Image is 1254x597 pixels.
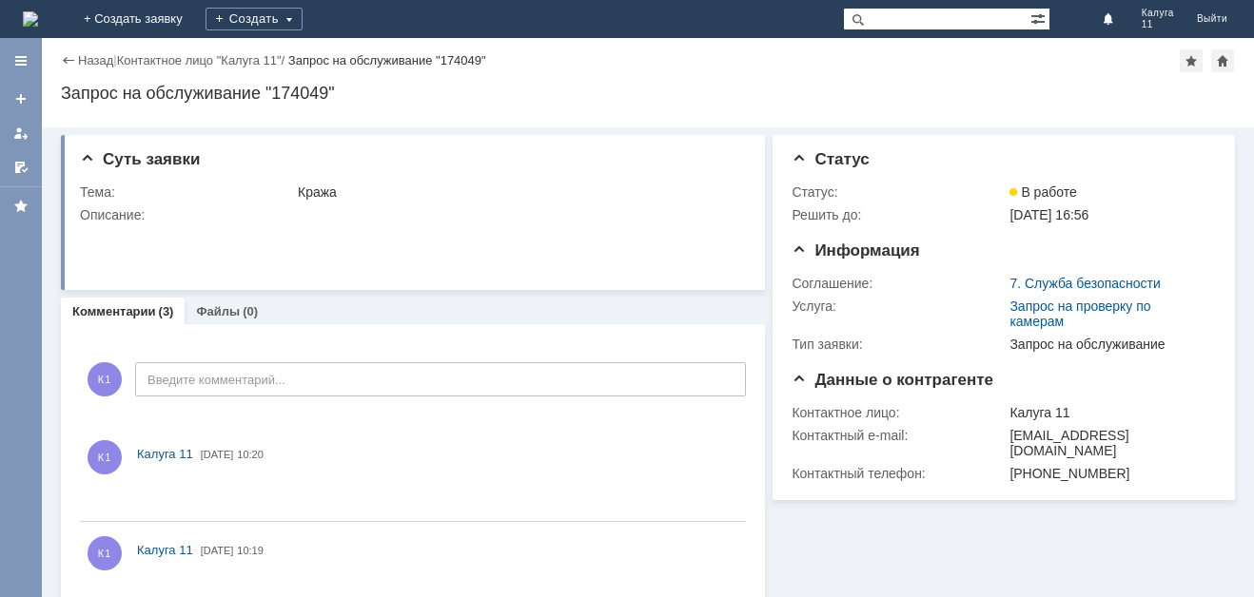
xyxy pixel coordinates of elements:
[117,53,288,67] div: /
[1030,9,1049,27] span: Расширенный поиск
[201,545,234,556] span: [DATE]
[1009,184,1076,200] span: В работе
[792,466,1006,481] div: Контактный телефон:
[792,405,1006,420] div: Контактное лицо:
[6,152,36,183] a: Мои согласования
[80,184,294,200] div: Тема:
[298,184,739,200] div: Кража
[137,447,193,461] span: Калуга 11
[1009,298,1150,329] a: Запрос на проверку по камерам
[1009,405,1207,420] div: Калуга 11
[159,304,174,318] div: (3)
[243,304,258,318] div: (0)
[6,118,36,148] a: Мои заявки
[23,11,38,27] a: Перейти на домашнюю страницу
[137,541,193,560] a: Калуга 11
[792,276,1006,291] div: Соглашение:
[117,53,282,67] a: Контактное лицо "Калуга 11"
[6,84,36,114] a: Создать заявку
[78,53,113,67] a: Назад
[1009,207,1088,222] span: [DATE] 16:56
[792,184,1006,200] div: Статус:
[792,241,919,260] span: Информация
[792,337,1006,352] div: Тип заявки:
[201,449,234,460] span: [DATE]
[237,449,264,460] span: 10:20
[137,543,193,557] span: Калуга 11
[792,298,1006,314] div: Услуга:
[80,150,200,168] span: Суть заявки
[1009,337,1207,352] div: Запрос на обслуживание
[196,304,240,318] a: Файлы
[61,84,1235,103] div: Запрос на обслуживание "174049"
[113,52,116,67] div: |
[88,362,122,396] span: К1
[1180,49,1203,72] div: Добавить в избранное
[237,545,264,556] span: 10:19
[80,207,743,222] div: Описание:
[206,8,303,30] div: Создать
[792,150,869,168] span: Статус
[1142,19,1174,30] span: 11
[792,428,1006,443] div: Контактный e-mail:
[1009,428,1207,458] div: [EMAIL_ADDRESS][DOMAIN_NAME]
[23,11,38,27] img: logo
[1211,49,1234,72] div: Сделать домашней страницей
[72,304,156,318] a: Комментарии
[1142,8,1174,19] span: Калуга
[792,207,1006,222] div: Решить до:
[1009,466,1207,481] div: [PHONE_NUMBER]
[288,53,486,67] div: Запрос на обслуживание "174049"
[1009,276,1160,291] a: 7. Служба безопасности
[137,445,193,464] a: Калуга 11
[792,371,993,389] span: Данные о контрагенте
